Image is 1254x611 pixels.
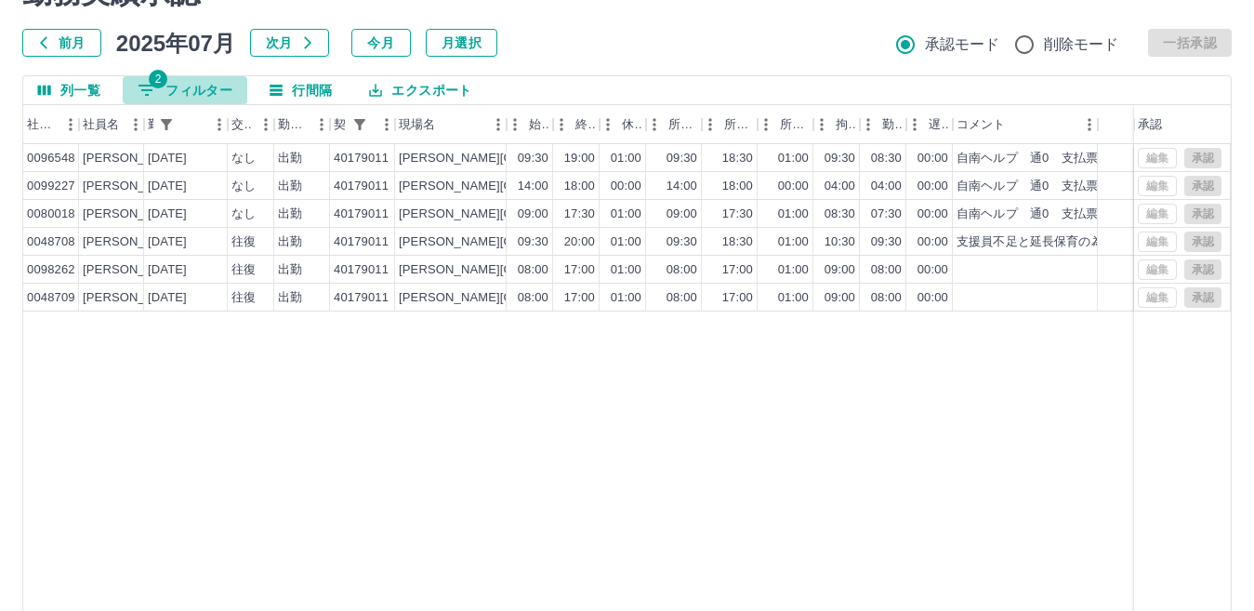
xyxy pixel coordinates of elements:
div: 01:00 [611,206,641,223]
span: 削除モード [1044,33,1119,56]
button: メニュー [252,111,280,139]
div: 40179011 [334,261,389,279]
div: 出勤 [278,206,302,223]
div: 勤務区分 [274,105,330,144]
div: 08:00 [871,261,902,279]
div: 09:30 [825,150,855,167]
div: [DATE] [148,206,187,223]
div: 01:00 [778,261,809,279]
div: [PERSON_NAME][GEOGRAPHIC_DATA][PERSON_NAME]小学校学童保育所 [399,206,827,223]
div: 08:00 [667,289,697,307]
div: 所定開始 [646,105,702,144]
div: 出勤 [278,178,302,195]
div: 00:00 [611,178,641,195]
button: フィルター表示 [347,112,373,138]
div: 08:00 [871,289,902,307]
div: 08:00 [518,289,548,307]
div: 0080018 [27,206,75,223]
div: 0099227 [27,178,75,195]
div: 01:00 [611,289,641,307]
div: 所定休憩 [780,105,810,144]
div: 09:00 [825,261,855,279]
div: 09:00 [825,289,855,307]
div: 01:00 [778,150,809,167]
div: [PERSON_NAME] [83,261,184,279]
div: [DATE] [148,261,187,279]
div: 所定終業 [702,105,758,144]
div: 17:30 [564,206,595,223]
div: [PERSON_NAME] [83,206,184,223]
div: なし [231,178,256,195]
div: 所定終業 [724,105,754,144]
button: 今月 [351,29,411,57]
div: 契約コード [330,105,395,144]
div: 09:30 [518,233,548,251]
div: 拘束 [813,105,860,144]
div: 17:00 [564,289,595,307]
div: 40179011 [334,289,389,307]
div: 所定開始 [668,105,698,144]
div: 自南ヘルプ 通0 支払票有 [957,206,1110,223]
div: 社員番号 [27,105,57,144]
div: [PERSON_NAME] [83,289,184,307]
div: 09:30 [667,150,697,167]
div: 往復 [231,261,256,279]
div: 0048708 [27,233,75,251]
div: 所定休憩 [758,105,813,144]
div: 出勤 [278,289,302,307]
div: 18:00 [722,178,753,195]
div: 勤務 [860,105,906,144]
div: 17:00 [564,261,595,279]
div: 18:30 [722,150,753,167]
div: 社員名 [83,105,119,144]
div: 20:00 [564,233,595,251]
div: [PERSON_NAME][GEOGRAPHIC_DATA][PERSON_NAME]小学校学童保育所 [399,233,827,251]
div: 08:00 [667,261,697,279]
div: 18:30 [722,233,753,251]
div: 出勤 [278,150,302,167]
div: [DATE] [148,150,187,167]
button: メニュー [484,111,512,139]
div: 0096548 [27,150,75,167]
div: 承認 [1138,105,1162,144]
button: メニュー [1076,111,1103,139]
button: エクスポート [354,76,486,104]
button: 前月 [22,29,101,57]
button: メニュー [308,111,336,139]
div: 09:30 [518,150,548,167]
div: 1件のフィルターを適用中 [347,112,373,138]
div: 00:00 [917,178,948,195]
div: 01:00 [611,150,641,167]
div: 0098262 [27,261,75,279]
button: フィルター表示 [153,112,179,138]
div: 08:00 [518,261,548,279]
div: 勤務 [882,105,903,144]
div: 40179011 [334,206,389,223]
div: 出勤 [278,233,302,251]
div: 自南ヘルプ 通0 支払票有 [957,178,1110,195]
button: 列選択 [23,76,115,104]
div: [PERSON_NAME][GEOGRAPHIC_DATA][PERSON_NAME]小学校学童保育所 [399,178,827,195]
div: 休憩 [622,105,642,144]
div: コメント [957,105,1006,144]
div: 承認 [1134,105,1231,144]
div: 18:00 [564,178,595,195]
div: 09:30 [667,233,697,251]
div: 01:00 [778,206,809,223]
div: 往復 [231,289,256,307]
div: 10:30 [825,233,855,251]
div: 遅刻等 [906,105,953,144]
div: 0048709 [27,289,75,307]
button: メニュー [122,111,150,139]
div: 14:00 [518,178,548,195]
div: 09:30 [871,233,902,251]
div: 支援員不足と延長保育の為 残1h30m [957,233,1166,251]
div: 交通費 [228,105,274,144]
div: 00:00 [917,261,948,279]
button: 次月 [250,29,329,57]
div: [PERSON_NAME] [83,150,184,167]
div: 01:00 [778,233,809,251]
div: 19:00 [564,150,595,167]
div: 休憩 [600,105,646,144]
div: 01:00 [778,289,809,307]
